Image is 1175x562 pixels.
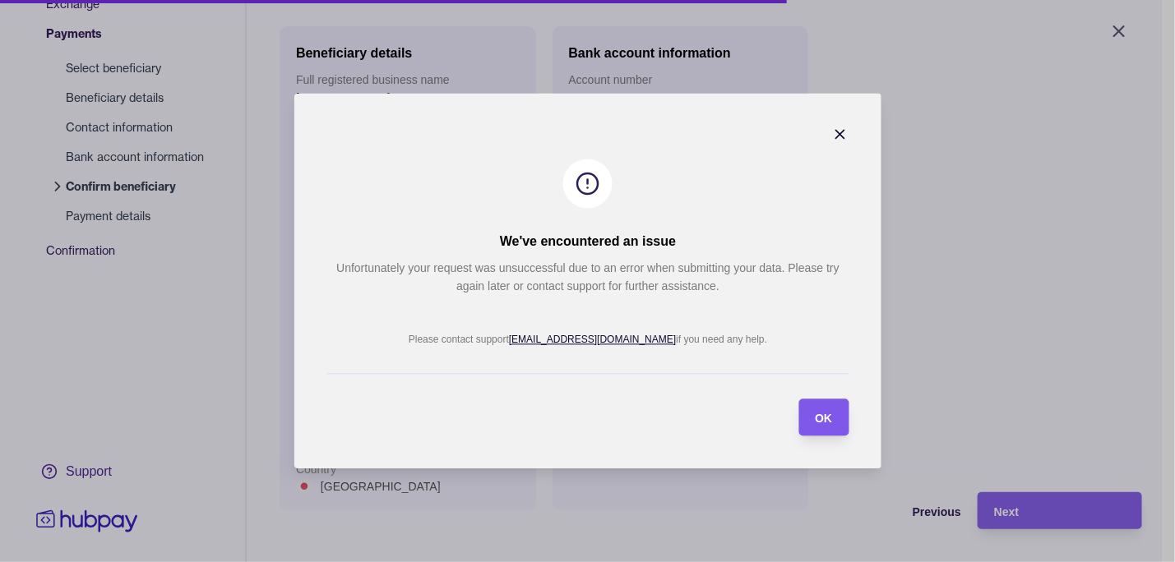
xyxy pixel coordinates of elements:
a: [EMAIL_ADDRESS][DOMAIN_NAME] [508,334,675,346]
p: Please contact support if you need any help. [408,334,766,346]
p: Unfortunately your request was unsuccessful due to an error when submitting your data. Please try... [326,260,849,296]
button: OK [798,399,849,436]
span: OK [815,412,832,425]
h2: We've encountered an issue [499,233,675,251]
